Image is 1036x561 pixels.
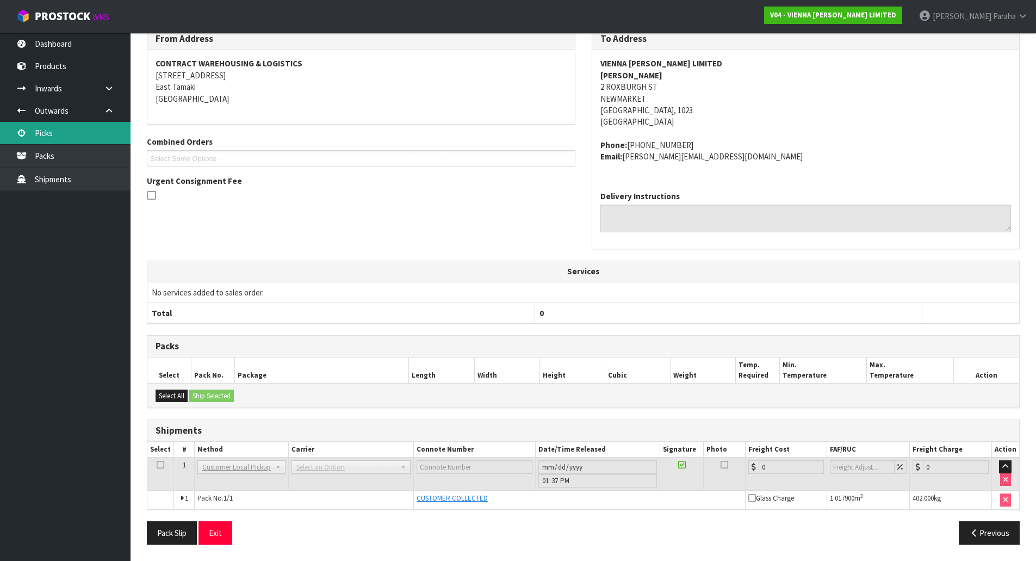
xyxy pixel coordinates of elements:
[156,341,1011,352] h3: Packs
[156,426,1011,436] h3: Shipments
[174,442,195,458] th: #
[224,494,233,503] span: 1/1
[156,58,567,104] address: [STREET_ADDRESS] East Tamaki [GEOGRAPHIC_DATA]
[147,175,242,187] label: Urgent Consignment Fee
[16,9,30,23] img: cube-alt.png
[147,303,535,324] th: Total
[779,357,866,383] th: Min. Temperature
[954,357,1019,383] th: Action
[147,20,1020,553] span: Ship
[147,136,213,147] label: Combined Orders
[703,442,745,458] th: Photo
[191,357,234,383] th: Pack No.
[827,491,910,509] td: m
[147,282,1019,303] td: No services added to sales order.
[202,461,271,474] span: Customer Local Pickup
[913,494,934,503] span: 402.000
[959,521,1020,545] button: Previous
[156,34,567,44] h3: From Address
[147,357,191,383] th: Select
[866,357,953,383] th: Max. Temperature
[198,521,232,545] button: Exit
[600,58,1012,128] address: 2 ROXBURGH ST NEWMARKET [GEOGRAPHIC_DATA], 1023 [GEOGRAPHIC_DATA]
[417,494,488,503] span: CUSTOMER COLLECTED
[671,357,736,383] th: Weight
[35,9,90,23] span: ProStock
[827,442,910,458] th: FAF/RUC
[147,442,174,458] th: Select
[156,390,188,403] button: Select All
[600,34,1012,44] h3: To Address
[535,442,660,458] th: Date/Time Released
[195,491,414,509] td: Pack No.
[183,460,186,470] span: 1
[185,494,188,503] span: 1
[991,442,1019,458] th: Action
[770,10,896,20] strong: V04 - VIENNA [PERSON_NAME] LIMITED
[933,11,991,21] span: [PERSON_NAME]
[993,11,1016,21] span: Paraha
[417,460,532,474] input: Connote Number
[736,357,779,383] th: Temp. Required
[748,494,794,503] span: Glass Charge
[189,390,234,403] button: Ship Selected
[539,357,605,383] th: Height
[414,442,535,458] th: Connote Number
[910,442,992,458] th: Freight Charge
[195,442,289,458] th: Method
[660,442,703,458] th: Signature
[860,492,863,500] sup: 3
[147,521,197,545] button: Pack Slip
[474,357,539,383] th: Width
[296,461,396,474] span: Select an Option
[830,494,854,503] span: 1.017900
[923,460,989,474] input: Freight Charge
[600,140,627,150] strong: phone
[147,261,1019,282] th: Services
[600,190,680,202] label: Delivery Instructions
[92,12,109,22] small: WMS
[605,357,671,383] th: Cubic
[156,58,302,69] strong: CONTRACT WAREHOUSING & LOGISTICS
[409,357,474,383] th: Length
[600,151,622,162] strong: email
[289,442,414,458] th: Carrier
[910,491,992,509] td: kg
[600,70,662,81] strong: [PERSON_NAME]
[600,139,1012,163] address: [PHONE_NUMBER] [PERSON_NAME][EMAIL_ADDRESS][DOMAIN_NAME]
[830,460,895,474] input: Freight Adjustment
[234,357,409,383] th: Package
[539,308,544,318] span: 0
[745,442,827,458] th: Freight Cost
[759,460,824,474] input: Freight Cost
[764,7,902,24] a: V04 - VIENNA [PERSON_NAME] LIMITED
[600,58,722,69] strong: VIENNA [PERSON_NAME] LIMITED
